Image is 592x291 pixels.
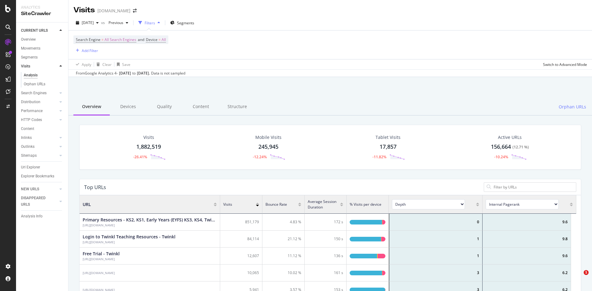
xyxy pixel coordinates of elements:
[21,117,58,123] a: HTTP Codes
[21,195,52,208] div: DISAPPEARED URLS
[21,63,58,70] a: Visits
[136,143,161,151] div: 1,882,519
[483,248,571,265] div: 9.6
[101,20,106,25] span: vs
[491,143,529,151] div: 156,664
[483,231,571,248] div: 9.8
[543,62,587,67] div: Switch to Advanced Mode
[101,37,104,42] span: =
[21,90,47,96] div: Search Engines
[494,154,508,160] div: -10.24%
[21,213,64,220] a: Analysis Info
[133,154,147,160] div: -26.41%
[258,143,278,151] div: 245,945
[21,173,64,180] a: Explorer Bookmarks
[380,143,397,151] div: 17,857
[84,184,106,190] div: Top URLs
[21,45,64,52] a: Movements
[76,37,101,42] span: Search Engine
[21,45,40,52] div: Movements
[82,62,91,67] div: Apply
[305,248,347,265] div: 136 s
[83,223,217,227] div: Primary Resources - KS2, KS1, Early Years (EYFS) KS3, KS4, Twinkl
[389,214,483,231] div: 0
[162,35,166,44] span: All
[305,265,347,281] div: 161 s
[262,231,305,248] div: 21.12 %
[21,108,58,114] a: Performance
[73,59,91,69] button: Apply
[262,248,305,265] div: 11.12 %
[24,72,38,79] div: Analysis
[21,195,58,208] a: DISAPPEARED URLS
[183,99,219,115] div: Content
[392,199,473,209] span: [object Object]
[389,265,483,281] div: 3
[106,18,131,28] button: Previous
[133,9,137,13] div: arrow-right-arrow-left
[110,99,146,115] div: Devices
[559,104,586,110] span: Orphan URLs
[584,270,589,275] span: 1
[512,144,529,150] div: ( 12.71 % )
[21,173,54,180] div: Explorer Bookmarks
[255,134,282,140] div: Mobile Visits
[105,35,136,44] span: All Search Engines
[21,126,64,132] a: Content
[119,71,131,76] div: [DATE]
[493,184,573,190] input: Filter by URLs
[483,214,571,231] div: 9.6
[376,134,401,140] div: Tablet Visits
[541,59,587,69] button: Switch to Advanced Mode
[21,108,43,114] div: Performance
[262,214,305,231] div: 4.83 %
[76,71,185,76] div: From Google Analytics 4 - to Data is not sampled
[146,37,158,42] span: Device
[158,37,161,42] span: =
[83,251,120,257] div: Free Trial - Twinkl
[24,72,64,79] a: Analysis
[21,213,43,220] div: Analysis Info
[82,20,94,25] span: 2025 Aug. 9th
[83,257,120,261] div: Free Trial - Twinkl
[389,231,483,248] div: 1
[21,164,40,171] div: Url Explorer
[21,135,58,141] a: Inlinks
[97,8,130,14] div: [DOMAIN_NAME]
[350,202,381,207] span: % Visits per device
[21,99,58,105] a: Distribution
[21,27,58,34] a: CURRENT URLS
[21,126,34,132] div: Content
[73,47,98,54] button: Add Filter
[83,201,91,208] span: URL
[73,99,110,115] div: Overview
[498,134,522,140] span: Active URLs
[136,18,162,28] button: Filters
[83,217,217,223] div: Primary Resources - KS2, KS1, Early Years (EYFS) KS3, KS4, Twinkl
[21,143,58,150] a: Outlinks
[21,152,58,159] a: Sitemaps
[21,186,58,192] a: NEW URLS
[389,248,483,265] div: 1
[168,18,197,28] button: Segments
[21,54,38,61] div: Segments
[122,62,130,67] div: Save
[21,143,35,150] div: Outlinks
[486,199,567,209] span: [object Object]
[138,37,144,42] span: and
[305,231,347,248] div: 150 s
[305,214,347,231] div: 172 s
[73,5,95,15] div: Visits
[21,36,64,43] a: Overview
[372,154,386,160] div: -11.82%
[82,48,98,53] div: Add Filter
[571,270,586,285] iframe: Intercom live chat
[106,20,123,25] span: Previous
[220,248,262,265] div: 12,607
[146,99,183,115] div: Quality
[114,59,130,69] button: Save
[24,81,64,87] a: Orphan URLs
[83,271,115,275] div: [URL][DOMAIN_NAME]
[253,154,267,160] div: -12.24%
[308,199,337,209] span: Average Session Duration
